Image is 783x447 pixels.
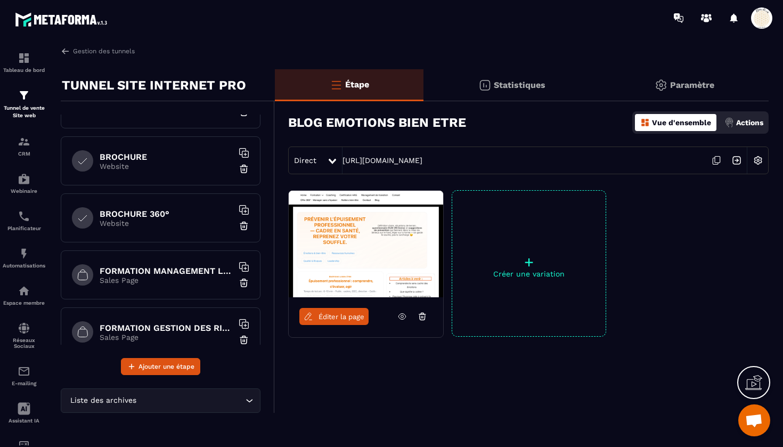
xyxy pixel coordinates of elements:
p: Tunnel de vente Site web [3,104,45,119]
h6: BROCHURE 360° [100,209,233,219]
a: Éditer la page [299,308,369,325]
img: arrow [61,46,70,56]
img: dashboard-orange.40269519.svg [640,118,650,127]
p: Réseaux Sociaux [3,337,45,349]
img: setting-gr.5f69749f.svg [655,79,667,92]
p: + [452,255,606,270]
a: formationformationTableau de bord [3,44,45,81]
img: trash [239,335,249,345]
img: bars-o.4a397970.svg [330,78,342,91]
img: actions.d6e523a2.png [724,118,734,127]
a: formationformationCRM [3,127,45,165]
a: Assistant IA [3,394,45,432]
p: Automatisations [3,263,45,269]
img: automations [18,173,30,185]
p: Assistant IA [3,418,45,424]
img: image [289,191,443,297]
img: arrow-next.bcc2205e.svg [727,150,747,170]
img: automations [18,285,30,297]
h6: BROCHURE [100,152,233,162]
h3: BLOG EMOTIONS BIEN ETRE [288,115,466,130]
p: Statistiques [494,80,545,90]
a: [URL][DOMAIN_NAME] [342,156,422,165]
input: Search for option [138,395,243,407]
p: Étape [345,79,369,90]
h6: FORMATION MANAGEMENT LEADERSHIP [100,266,233,276]
p: Sales Page [100,276,233,285]
p: Actions [736,118,763,127]
p: Website [100,219,233,227]
p: Sales Page [100,333,233,342]
img: logo [15,10,111,29]
h6: FORMATION GESTION DES RISQUES EN SANTE [100,323,233,333]
a: automationsautomationsEspace membre [3,277,45,314]
span: Éditer la page [319,313,364,321]
a: schedulerschedulerPlanificateur [3,202,45,239]
p: Espace membre [3,300,45,306]
a: social-networksocial-networkRéseaux Sociaux [3,314,45,357]
p: Webinaire [3,188,45,194]
img: email [18,365,30,378]
img: setting-w.858f3a88.svg [748,150,768,170]
span: Ajouter une étape [138,361,194,372]
p: Vue d'ensemble [652,118,711,127]
a: automationsautomationsWebinaire [3,165,45,202]
img: formation [18,52,30,64]
button: Ajouter une étape [121,358,200,375]
img: automations [18,247,30,260]
img: stats.20deebd0.svg [478,79,491,92]
img: trash [239,278,249,288]
a: emailemailE-mailing [3,357,45,394]
p: CRM [3,151,45,157]
div: Ouvrir le chat [738,404,770,436]
img: trash [239,221,249,231]
img: scheduler [18,210,30,223]
p: TUNNEL SITE INTERNET PRO [62,75,246,96]
p: Créer une variation [452,270,606,278]
img: formation [18,135,30,148]
span: Direct [294,156,316,165]
p: Tableau de bord [3,67,45,73]
span: Liste des archives [68,395,138,407]
p: Paramètre [670,80,714,90]
p: E-mailing [3,380,45,386]
a: formationformationTunnel de vente Site web [3,81,45,127]
a: Gestion des tunnels [61,46,135,56]
img: trash [239,164,249,174]
div: Search for option [61,388,260,413]
p: Planificateur [3,225,45,231]
img: social-network [18,322,30,335]
a: automationsautomationsAutomatisations [3,239,45,277]
p: Website [100,162,233,170]
img: formation [18,89,30,102]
